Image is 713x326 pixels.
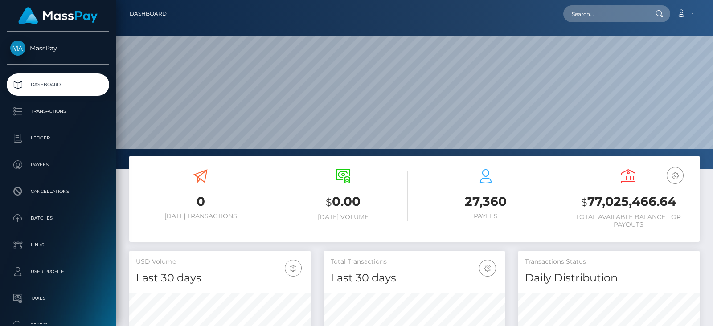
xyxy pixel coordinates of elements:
[136,212,265,220] h6: [DATE] Transactions
[7,127,109,149] a: Ledger
[10,41,25,56] img: MassPay
[10,265,106,278] p: User Profile
[279,213,408,221] h6: [DATE] Volume
[10,78,106,91] p: Dashboard
[10,158,106,171] p: Payees
[564,193,693,211] h3: 77,025,466.64
[421,212,550,220] h6: Payees
[10,131,106,145] p: Ledger
[525,270,693,286] h4: Daily Distribution
[564,213,693,228] h6: Total Available Balance for Payouts
[581,196,587,208] small: $
[18,7,98,24] img: MassPay Logo
[10,238,106,252] p: Links
[525,257,693,266] h5: Transactions Status
[279,193,408,211] h3: 0.00
[136,270,304,286] h4: Last 30 days
[10,292,106,305] p: Taxes
[7,180,109,203] a: Cancellations
[7,287,109,310] a: Taxes
[326,196,332,208] small: $
[7,234,109,256] a: Links
[331,270,499,286] h4: Last 30 days
[7,73,109,96] a: Dashboard
[421,193,550,210] h3: 27,360
[7,154,109,176] a: Payees
[136,257,304,266] h5: USD Volume
[136,193,265,210] h3: 0
[331,257,499,266] h5: Total Transactions
[563,5,647,22] input: Search...
[130,4,167,23] a: Dashboard
[10,105,106,118] p: Transactions
[7,100,109,122] a: Transactions
[10,212,106,225] p: Batches
[7,207,109,229] a: Batches
[7,261,109,283] a: User Profile
[10,185,106,198] p: Cancellations
[7,44,109,52] span: MassPay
